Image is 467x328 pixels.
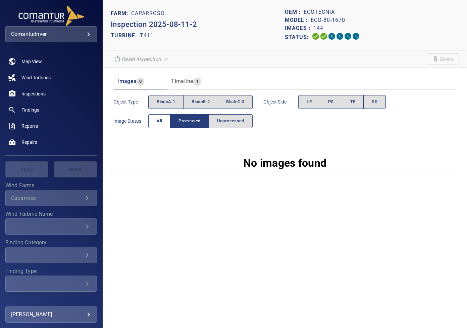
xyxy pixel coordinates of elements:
div: Caparroso [11,195,83,201]
p: 144 [313,24,323,32]
button: SS [363,95,386,109]
a: inspections noActive [5,86,97,102]
label: Finding Type [5,269,97,274]
a: map noActive [5,53,97,70]
button: LE [298,95,320,109]
button: All [148,114,170,128]
span: PS [328,98,334,106]
p: Caparroso [131,9,165,17]
svg: Data Formatted 100% [320,32,328,40]
span: Findings [21,107,39,113]
button: bladeA-1 [148,95,184,109]
p: Model : [285,16,311,24]
button: bladeC-3 [218,95,253,109]
a: findings noActive [5,102,97,118]
span: Inspections [21,90,46,97]
img: comanturinver-logo [18,5,85,26]
span: All [157,117,162,125]
p: Images : [285,24,313,32]
a: windturbines noActive [5,70,97,86]
button: PS [320,95,342,109]
span: Reports [21,123,38,129]
span: Repairs [21,139,37,146]
p: T411 [140,32,154,40]
label: Wind Farms [5,183,97,188]
p: FARM: [111,9,131,17]
p: TURBINE: [111,32,140,40]
button: bladeB-2 [183,95,218,109]
div: Reset inspection [111,53,172,65]
span: TE [350,98,356,106]
svg: Selecting 0% [328,32,336,40]
span: Image Status [113,118,148,124]
em: Reset inspection [121,56,161,62]
span: 1 [193,78,201,85]
div: Finding Type [5,276,97,292]
div: comanturinver [11,29,91,40]
p: Status: [285,32,312,42]
span: Object Side [263,98,298,105]
div: objectType [148,95,253,109]
p: ECO-80-1670 [311,16,345,24]
div: imageStatus [148,114,253,128]
div: [PERSON_NAME] [11,309,91,320]
a: reports noActive [5,118,97,134]
p: ecotecnia [304,8,335,16]
div: Wind Turbine Name [5,218,97,235]
div: Wind Farms [5,190,97,206]
svg: ML Processing 0% [336,32,344,40]
span: Unprocessed [217,117,244,125]
span: bladeB-2 [192,98,210,106]
span: bladeC-3 [226,98,244,106]
svg: Uploading 100% [312,32,320,40]
span: Timeline [171,78,193,84]
span: Unable to delete the inspection due to your user permissions [427,53,459,65]
span: Processed [178,117,200,125]
a: repairs noActive [5,134,97,150]
svg: Matching 0% [344,32,352,40]
div: Finding Category [5,247,97,263]
span: 0 [137,78,144,85]
span: Images [117,78,136,84]
span: Wind Turbines [21,74,51,81]
span: Map View [21,58,42,65]
svg: Classification 0% [352,32,360,40]
p: OEM : [285,8,304,16]
div: comanturinver [5,26,97,42]
span: LE [307,98,312,106]
button: Processed [170,114,209,128]
button: Unprocessed [209,114,253,128]
label: Finding Category [5,240,97,245]
span: SS [372,98,377,106]
span: bladeA-1 [157,98,175,106]
div: objectSide [298,95,386,109]
p: Inspection 2025-08-11-2 [111,19,285,30]
p: No images found [243,155,327,171]
label: Wind Turbine Name [5,211,97,217]
button: TE [342,95,364,109]
span: Object type [113,98,148,105]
